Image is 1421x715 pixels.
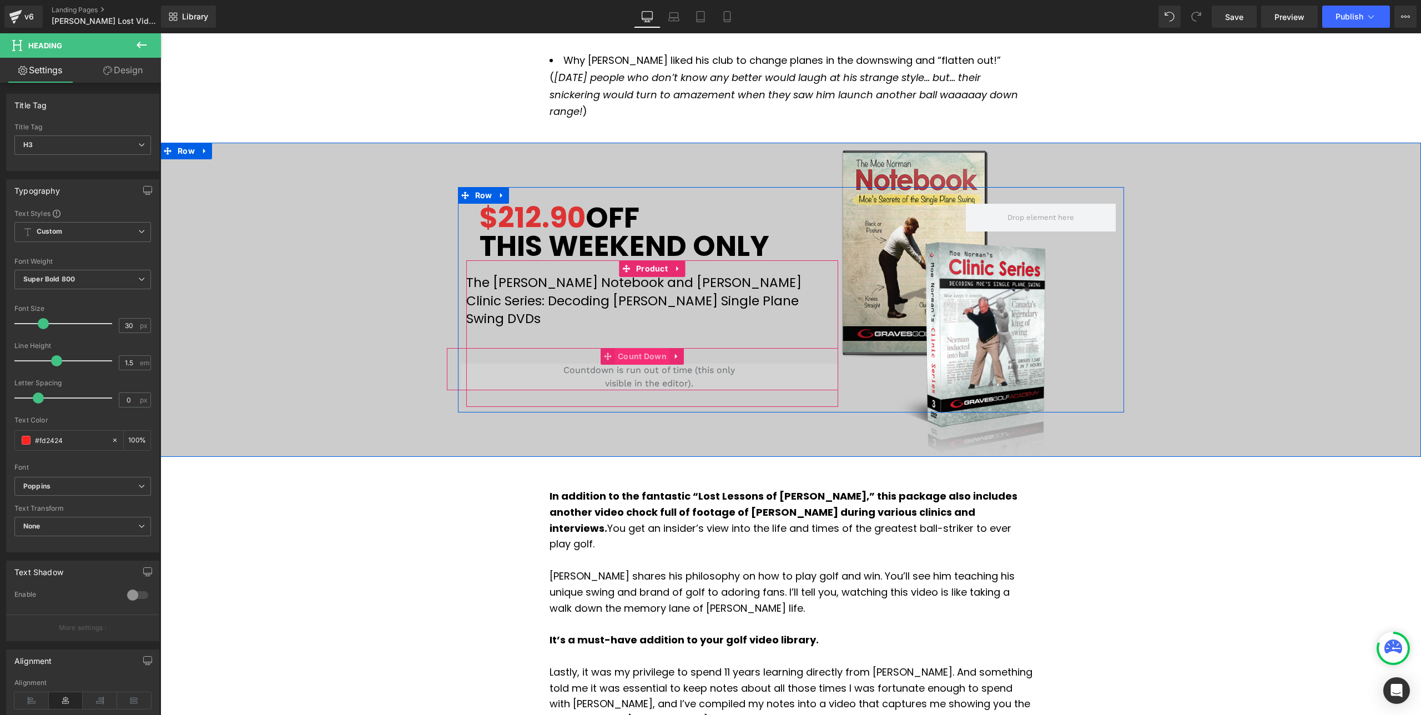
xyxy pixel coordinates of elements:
a: Preview [1261,6,1318,28]
button: More [1394,6,1417,28]
b: Custom [37,227,62,236]
div: Typography [14,180,60,195]
span: Heading [28,41,62,50]
a: Expand / Collapse [334,154,349,170]
div: Text Transform [14,505,151,512]
span: Product [473,227,510,244]
b: None [23,522,41,530]
div: Text Shadow [14,561,63,577]
font: THIS WEEKEND only [319,193,609,233]
span: px [140,396,149,404]
i: [DATE] people who don’t know any better would laugh at his strange style… but… their snickering w... [389,37,858,85]
div: Alignment [14,679,151,687]
div: Line Height [14,342,151,350]
b: Super Bold 800 [23,275,75,283]
p: More settings [59,623,103,633]
a: Laptop [661,6,687,28]
div: Open Intercom Messenger [1383,677,1410,704]
font: off [425,164,479,204]
span: Save [1225,11,1243,23]
button: More settings [7,615,159,641]
a: Landing Pages [52,6,179,14]
a: v6 [4,6,43,28]
span: Row [312,154,335,170]
input: Color [35,434,106,446]
strong: In addition to the fantastic “Lost Lessons of [PERSON_NAME],” this package also includes another ... [389,456,857,502]
div: Font Weight [14,258,151,265]
div: Title Tag [14,123,151,131]
button: Redo [1185,6,1207,28]
div: v6 [22,9,36,24]
span: Publish [1336,12,1363,21]
span: Count Down [455,315,509,331]
i: Poppins [23,482,51,491]
span: [PERSON_NAME] Lost Video Footage - Physical DVDs - 72 Hours [52,17,158,26]
b: H3 [23,140,33,149]
div: Letter Spacing [14,379,151,387]
div: You get an insider’s view into the life and times of the greatest ball-striker to ever play golf. [389,455,872,519]
div: Lastly, it was my privilege to spend 11 years learning directly from [PERSON_NAME]. And something... [389,631,872,695]
a: Design [83,58,163,83]
a: Tablet [687,6,714,28]
div: Alignment [14,650,52,666]
div: Text Color [14,416,151,424]
span: Library [182,12,208,22]
div: Font Size [14,305,151,313]
strong: It’s a must-have addition to your golf video library. [389,600,658,613]
a: Expand / Collapse [510,227,525,244]
div: Title Tag [14,94,47,110]
button: Undo [1158,6,1181,28]
span: Preview [1274,11,1304,23]
a: Desktop [634,6,661,28]
div: % [124,431,150,450]
span: em [140,359,149,366]
span: px [140,322,149,329]
div: Text Styles [14,209,151,218]
div: [PERSON_NAME] shares his philosophy on how to play golf and win. You’ll see him teaching his uniq... [389,535,872,583]
button: Publish [1322,6,1390,28]
font: $212.90 [319,164,425,204]
iframe: To enrich screen reader interactions, please activate Accessibility in Grammarly extension settings [160,33,1421,715]
a: Expand / Collapse [509,315,523,331]
p: The [PERSON_NAME] Notebook and [PERSON_NAME] Clinic Series: Decoding [PERSON_NAME] Single Plane S... [306,240,678,294]
a: New Library [161,6,216,28]
div: Font [14,464,151,471]
span: Row [14,109,37,126]
a: Expand / Collapse [37,109,52,126]
div: Enable [14,590,116,602]
a: Mobile [714,6,740,28]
